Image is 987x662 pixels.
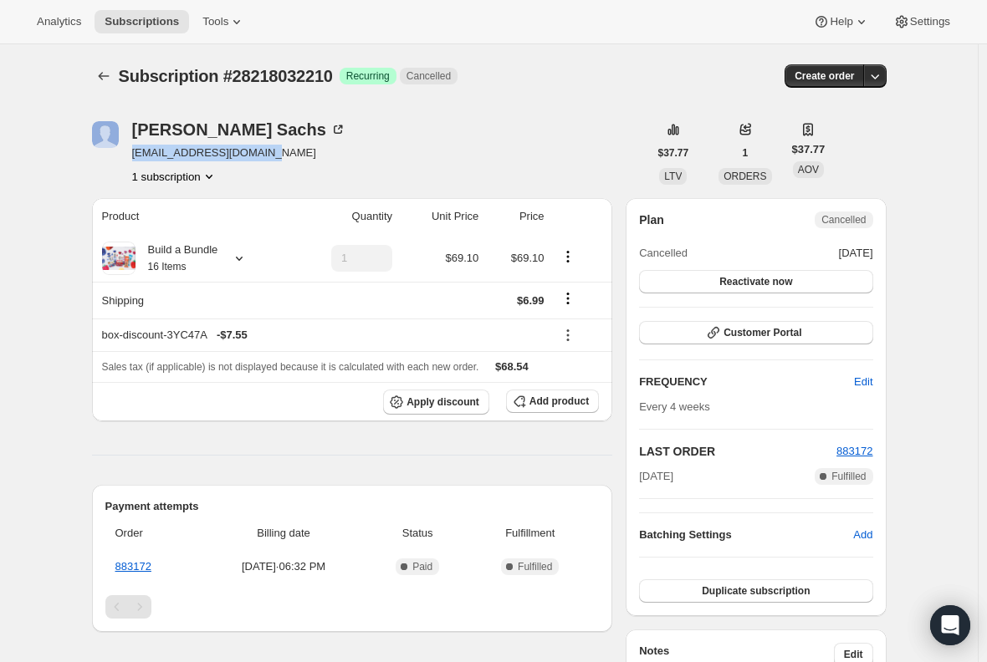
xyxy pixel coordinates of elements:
[830,15,852,28] span: Help
[831,470,866,483] span: Fulfilled
[102,361,479,373] span: Sales tax (if applicable) is not displayed because it is calculated with each new order.
[639,527,853,543] h6: Batching Settings
[529,395,589,408] span: Add product
[483,198,549,235] th: Price
[836,445,872,457] a: 883172
[148,261,187,272] small: 16 Items
[733,141,759,165] button: 1
[639,443,836,460] h2: LAST ORDER
[105,515,199,552] th: Order
[412,560,432,573] span: Paid
[785,64,864,88] button: Create order
[407,69,451,83] span: Cancelled
[639,400,710,413] span: Every 4 weeks
[910,15,950,28] span: Settings
[37,15,81,28] span: Analytics
[92,121,119,148] span: Courtney Sachs
[803,10,879,33] button: Help
[821,213,866,227] span: Cancelled
[518,560,552,573] span: Fulfilled
[346,69,390,83] span: Recurring
[555,289,581,308] button: Shipping actions
[719,275,792,288] span: Reactivate now
[658,146,689,160] span: $37.77
[132,121,346,138] div: [PERSON_NAME] Sachs
[792,141,826,158] span: $37.77
[930,605,970,645] div: Open Intercom Messenger
[132,145,346,161] span: [EMAIL_ADDRESS][DOMAIN_NAME]
[664,171,682,182] span: LTV
[407,395,479,409] span: Apply discount
[724,326,801,339] span: Customer Portal
[844,648,863,661] span: Edit
[102,327,545,344] div: box-discount-3YC47A
[639,468,673,485] span: [DATE]
[136,242,218,275] div: Build a Bundle
[639,245,688,262] span: Cancelled
[839,245,873,262] span: [DATE]
[798,164,819,176] span: AOV
[202,15,228,28] span: Tools
[383,390,489,415] button: Apply discount
[105,498,600,515] h2: Payment attempts
[639,579,872,603] button: Duplicate subscription
[648,141,699,165] button: $37.77
[795,69,854,83] span: Create order
[92,198,290,235] th: Product
[397,198,483,235] th: Unit Price
[119,67,333,85] span: Subscription #28218032210
[446,252,479,264] span: $69.10
[115,560,151,573] a: 883172
[105,15,179,28] span: Subscriptions
[511,252,545,264] span: $69.10
[471,525,589,542] span: Fulfillment
[290,198,397,235] th: Quantity
[555,247,581,266] button: Product actions
[639,211,664,228] h2: Plan
[743,146,749,160] span: 1
[105,595,600,619] nav: Pagination
[203,558,364,575] span: [DATE] · 06:32 PM
[203,525,364,542] span: Billing date
[639,321,872,344] button: Customer Portal
[639,374,854,390] h2: FREQUENCY
[374,525,461,542] span: Status
[495,360,529,373] span: $68.54
[132,168,217,185] button: Product actions
[724,171,766,182] span: ORDERS
[702,584,810,598] span: Duplicate subscription
[844,369,882,395] button: Edit
[27,10,91,33] button: Analytics
[92,64,115,88] button: Subscriptions
[883,10,960,33] button: Settings
[836,443,872,460] button: 883172
[192,10,255,33] button: Tools
[854,374,872,390] span: Edit
[506,390,599,413] button: Add product
[92,282,290,318] th: Shipping
[843,522,882,548] button: Add
[95,10,189,33] button: Subscriptions
[639,270,872,293] button: Reactivate now
[517,294,545,307] span: $6.99
[217,327,248,344] span: - $7.55
[853,527,872,543] span: Add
